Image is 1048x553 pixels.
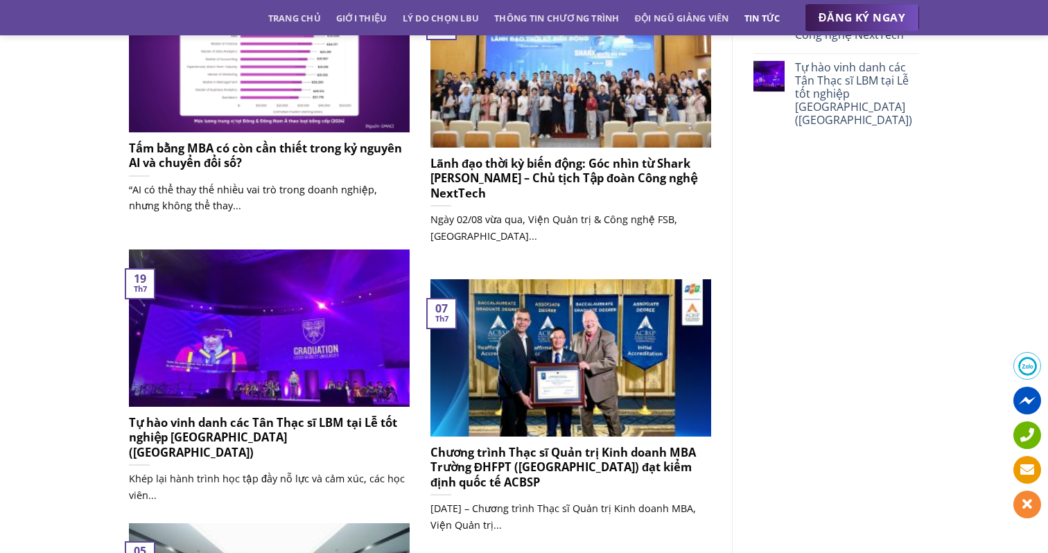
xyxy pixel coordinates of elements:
[129,182,410,213] p: “AI có thể thay thế nhiều vai trò trong doanh nghiệp, nhưng không thể thay...
[430,445,711,490] h5: Chương trình Thạc sĩ Quản trị Kinh doanh MBA Trường ĐHFPT ([GEOGRAPHIC_DATA]) đạt kiểm định quốc ...
[430,500,711,532] p: [DATE] – Chương trình Thạc sĩ Quản trị Kinh doanh MBA, Viện Quản trị...
[129,415,410,460] h5: Tự hào vinh danh các Tân Thạc sĩ LBM tại Lễ tốt nghiệp [GEOGRAPHIC_DATA] ([GEOGRAPHIC_DATA])
[494,6,620,30] a: Thông tin chương trình
[403,6,480,30] a: Lý do chọn LBU
[795,61,919,128] a: Tự hào vinh danh các Tân Thạc sĩ LBM tại Lễ tốt nghiệp [GEOGRAPHIC_DATA] ([GEOGRAPHIC_DATA])
[819,9,905,26] span: ĐĂNG KÝ NGAY
[129,249,410,518] a: Tự hào vinh danh các Tân Thạc sĩ LBM tại Lễ tốt nghiệp [GEOGRAPHIC_DATA] ([GEOGRAPHIC_DATA]) Khép...
[744,6,780,30] a: Tin tức
[430,279,711,547] a: Chương trình Thạc sĩ Quản trị Kinh doanh MBA Trường ĐHFPT ([GEOGRAPHIC_DATA]) đạt kiểm định quốc ...
[268,6,321,30] a: Trang chủ
[635,6,729,30] a: Đội ngũ giảng viên
[129,471,410,502] p: Khép lại hành trình học tập đầy nỗ lực và cảm xúc, các học viên...
[336,6,387,30] a: Giới thiệu
[430,211,711,243] p: Ngày 02/08 vừa qua, Viện Quản trị & Công nghệ FSB, [GEOGRAPHIC_DATA]...
[805,4,919,32] a: ĐĂNG KÝ NGAY
[430,156,711,201] h5: Lãnh đạo thời kỳ biến động: Góc nhìn từ Shark [PERSON_NAME] – Chủ tịch Tập đoàn Công nghệ NextTech
[129,141,410,170] h5: Tấm bằng MBA có còn cần thiết trong kỷ nguyên AI và chuyển đổi số?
